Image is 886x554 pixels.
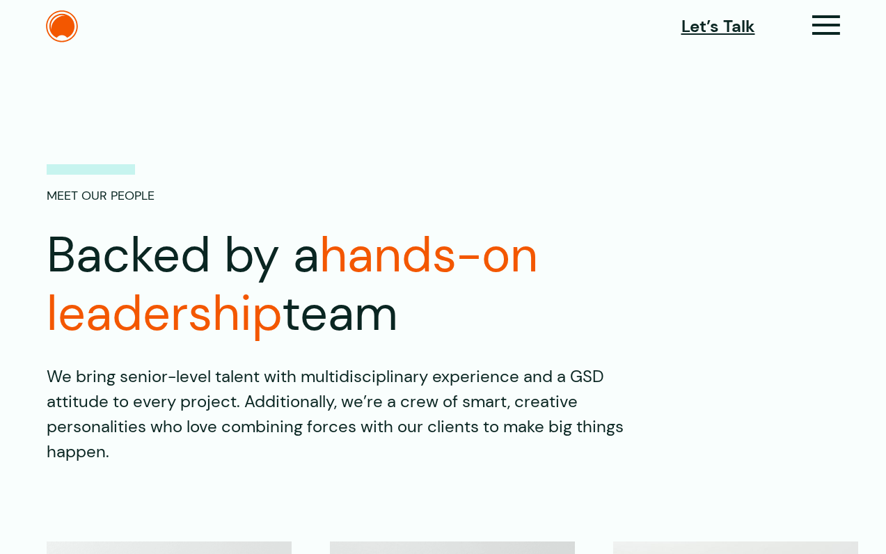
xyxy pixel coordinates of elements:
[47,164,155,205] p: Meet Our People
[681,14,755,39] a: Let’s Talk
[47,364,658,464] p: We bring senior-level talent with multidisciplinary experience and a GSD attitude to every projec...
[46,10,78,42] img: The Daylight Studio Logo
[47,223,538,345] span: hands-on leadership
[47,226,840,343] h1: Backed by a team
